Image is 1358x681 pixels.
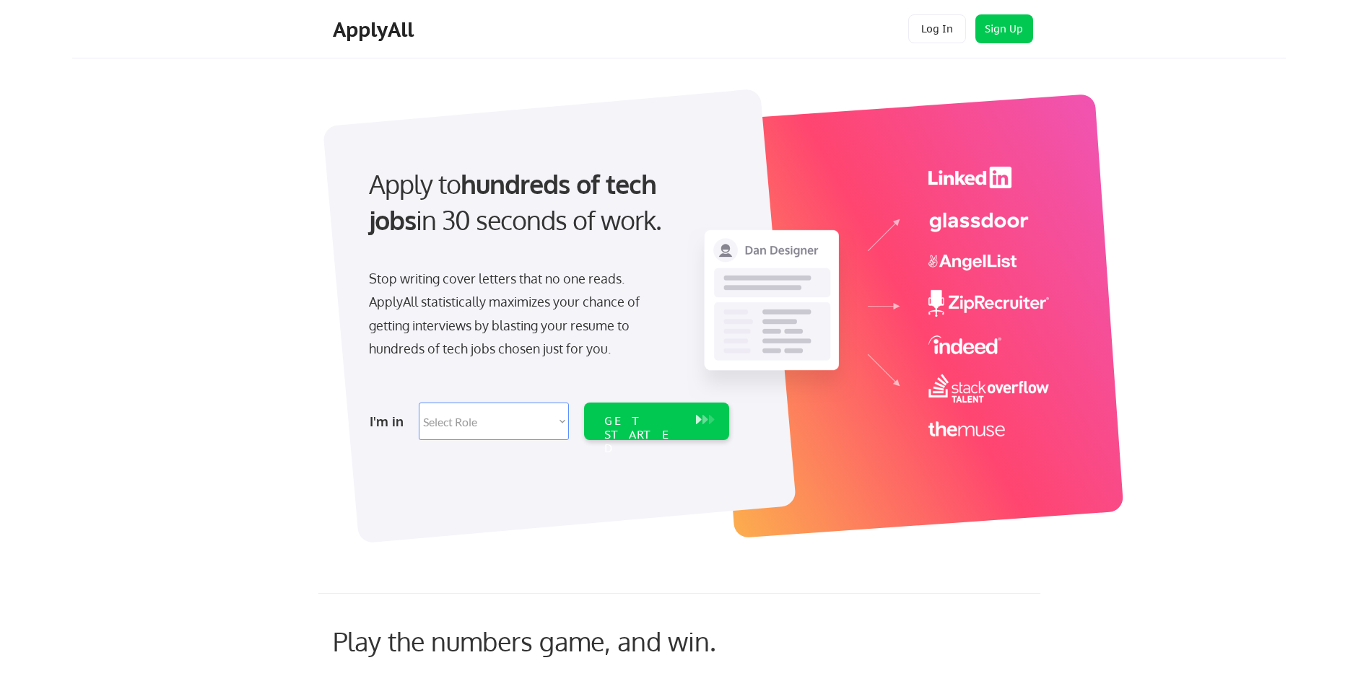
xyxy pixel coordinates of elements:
div: GET STARTED [604,414,682,456]
div: Play the numbers game, and win. [333,625,780,656]
button: Sign Up [975,14,1033,43]
div: ApplyAll [333,17,418,42]
div: I'm in [370,410,410,433]
button: Log In [908,14,966,43]
div: Apply to in 30 seconds of work. [369,166,723,239]
div: Stop writing cover letters that no one reads. ApplyAll statistically maximizes your chance of get... [369,267,666,361]
strong: hundreds of tech jobs [369,167,663,236]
